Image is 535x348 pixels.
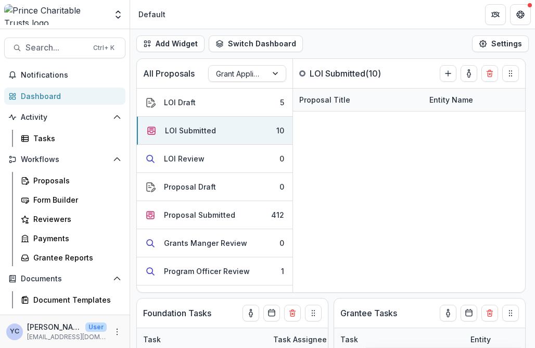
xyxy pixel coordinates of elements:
button: Program Officer Review1 [137,257,292,285]
div: LOI Draft [164,97,196,108]
button: Open Contacts [4,313,125,329]
div: Dashboard [21,91,117,102]
span: Search... [26,43,87,53]
a: Document Templates [17,291,125,308]
button: toggle-assigned-to-me [461,65,477,82]
div: Task [334,334,364,345]
div: Document Templates [33,294,117,305]
div: Form Builder [33,194,117,205]
div: Program Officer Review [164,266,250,277]
div: Ctrl + K [91,42,117,54]
p: Foundation Tasks [143,307,211,319]
button: Open Documents [4,270,125,287]
a: Dashboard [4,88,125,105]
div: LOI Review [164,153,205,164]
a: Form Builder [17,191,125,208]
p: All Proposals [143,67,195,80]
a: Payments [17,230,125,247]
button: Create Proposal [440,65,456,82]
button: Partners [485,4,506,25]
button: LOI Draft5 [137,89,292,117]
p: [EMAIL_ADDRESS][DOMAIN_NAME] [27,332,107,342]
span: Notifications [21,71,121,80]
button: toggle-assigned-to-me [243,305,259,321]
a: Grantee Reports [17,249,125,266]
div: 5 [280,97,284,108]
a: Tasks [17,130,125,147]
div: 0 [279,153,284,164]
div: Entity [464,334,497,345]
button: Drag [502,305,519,321]
span: Workflows [21,155,109,164]
button: Add Widget [136,35,205,52]
p: Grantee Tasks [340,307,397,319]
div: Yena Choi [10,328,19,335]
button: Proposal Submitted412 [137,201,292,229]
button: Drag [502,65,519,82]
button: LOI Review0 [137,145,292,173]
div: Proposal Draft [164,181,216,192]
div: Proposal Title [293,89,423,111]
div: Proposals [33,175,117,186]
button: Open entity switcher [111,4,125,25]
p: LOI Submitted ( 10 ) [310,67,388,80]
p: User [85,322,107,332]
button: Delete card [481,65,498,82]
button: toggle-assigned-to-me [440,305,456,321]
button: Switch Dashboard [209,35,303,52]
div: Payments [33,233,117,244]
button: LOI Submitted10 [137,117,292,145]
button: Calendar [263,305,280,321]
div: 412 [271,209,284,220]
span: Documents [21,275,109,283]
button: Notifications [4,67,125,83]
button: Grants Manger Review0 [137,229,292,257]
button: Proposal Draft0 [137,173,292,201]
img: Prince Charitable Trusts logo [4,4,107,25]
a: Proposals [17,172,125,189]
div: Proposal Submitted [164,209,235,220]
div: Tasks [33,133,117,144]
button: Delete card [284,305,301,321]
button: Get Help [510,4,531,25]
span: Activity [21,113,109,122]
div: 10 [276,125,284,136]
div: Grants Manger Review [164,238,247,248]
button: Drag [305,305,322,321]
p: [PERSON_NAME] [27,321,81,332]
div: Task [137,334,167,345]
button: Calendar [461,305,477,321]
button: Search... [4,38,125,58]
div: Proposal Title [293,94,356,105]
div: Grantee Reports [33,252,117,263]
a: Reviewers [17,210,125,228]
div: LOI Submitted [165,125,216,136]
div: Reviewers [33,214,117,225]
div: 0 [279,181,284,192]
div: Entity Name [423,94,479,105]
div: Task Assignee [267,334,333,345]
button: Delete card [481,305,498,321]
button: Settings [472,35,529,52]
button: Open Activity [4,109,125,126]
div: 1 [281,266,284,277]
button: More [111,326,123,338]
nav: breadcrumb [134,7,170,22]
div: Default [138,9,165,20]
div: 0 [279,238,284,248]
button: Open Workflows [4,151,125,168]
